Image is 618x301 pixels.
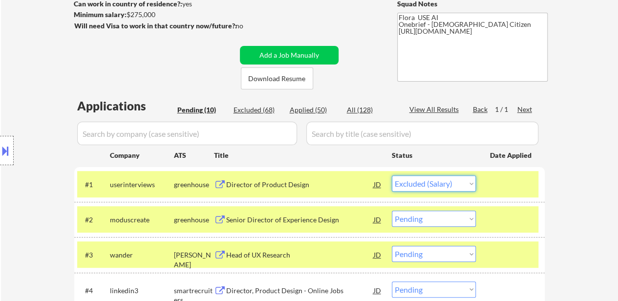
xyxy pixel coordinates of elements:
div: JD [373,211,383,228]
div: Title [214,150,383,160]
strong: Will need Visa to work in that country now/future?: [74,21,237,30]
button: Add a Job Manually [240,46,339,64]
div: [PERSON_NAME] [174,250,214,269]
div: All (128) [347,105,396,115]
div: greenhouse [174,215,214,225]
div: Back [473,105,489,114]
div: Head of UX Research [226,250,374,260]
div: ATS [174,150,214,160]
strong: Minimum salary: [74,10,127,19]
div: JD [373,281,383,299]
input: Search by title (case sensitive) [306,122,538,145]
div: Date Applied [490,150,533,160]
div: greenhouse [174,180,214,190]
div: linkedin3 [110,286,174,296]
div: View All Results [409,105,462,114]
div: Next [517,105,533,114]
div: Director, Product Design - Online Jobs [226,286,374,296]
div: Applied (50) [290,105,339,115]
div: #4 [85,286,102,296]
div: JD [373,246,383,263]
div: #3 [85,250,102,260]
div: 1 / 1 [495,105,517,114]
div: $275,000 [74,10,236,20]
div: Excluded (68) [234,105,282,115]
div: Senior Director of Experience Design [226,215,374,225]
div: JD [373,175,383,193]
button: Download Resume [241,67,313,89]
div: no [235,21,263,31]
div: Director of Product Design [226,180,374,190]
div: wander [110,250,174,260]
input: Search by company (case sensitive) [77,122,297,145]
div: Pending (10) [177,105,226,115]
div: Status [392,146,476,164]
